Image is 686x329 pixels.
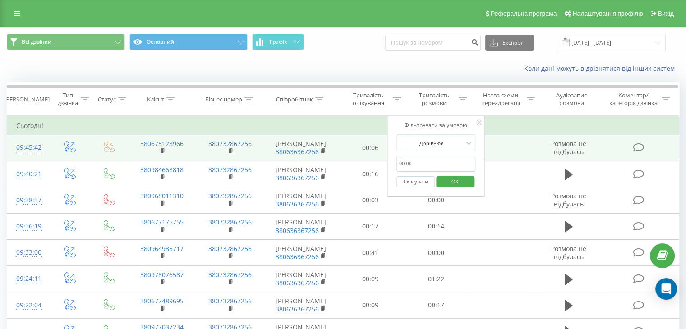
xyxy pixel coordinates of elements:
input: Пошук за номером [385,35,481,51]
a: 380732867256 [208,139,252,148]
td: 00:14 [403,213,469,239]
a: 380636367256 [276,147,319,156]
td: [PERSON_NAME] [264,135,338,161]
span: Розмова не відбулась [551,192,586,208]
td: 00:41 [338,240,403,266]
div: Фільтрувати за умовою [396,121,476,130]
td: 01:22 [403,266,469,292]
a: 380732867256 [208,165,252,174]
td: 00:09 [338,292,403,318]
div: 09:24:11 [16,270,40,288]
div: Тривалість очікування [346,91,391,107]
a: 380636367256 [276,226,319,235]
span: OK [442,174,468,188]
a: 380636367256 [276,200,319,208]
div: Бізнес номер [205,96,242,103]
span: Розмова не відбулась [551,244,586,261]
td: [PERSON_NAME] [264,161,338,187]
div: Коментар/категорія дзвінка [607,91,659,107]
span: Графік [270,39,287,45]
button: Експорт [485,35,534,51]
input: 00:00 [396,156,476,172]
td: Сьогодні [7,117,679,135]
span: Налаштування профілю [572,10,643,17]
a: Коли дані можуть відрізнятися вiд інших систем [524,64,679,73]
div: Open Intercom Messenger [655,278,677,300]
div: 09:45:42 [16,139,40,156]
a: 380978076587 [140,270,184,279]
span: Всі дзвінки [22,38,51,46]
a: 380964985717 [140,244,184,253]
button: OK [436,176,474,187]
a: 380984668818 [140,165,184,174]
span: Розмова не відбулась [551,139,586,156]
td: 00:17 [403,292,469,318]
td: [PERSON_NAME] [264,187,338,213]
a: 380636367256 [276,305,319,313]
td: 00:00 [403,240,469,266]
div: 09:40:21 [16,165,40,183]
div: 09:36:19 [16,218,40,235]
td: 00:00 [403,187,469,213]
td: [PERSON_NAME] [264,292,338,318]
td: [PERSON_NAME] [264,266,338,292]
a: 380732867256 [208,218,252,226]
div: Назва схеми переадресації [477,91,525,107]
span: Реферальна програма [491,10,557,17]
div: Тривалість розмови [411,91,456,107]
div: Тип дзвінка [57,91,78,107]
a: 380732867256 [208,192,252,200]
div: Клієнт [147,96,164,103]
a: 380636367256 [276,252,319,261]
a: 380732867256 [208,297,252,305]
div: 09:33:00 [16,244,40,261]
td: 00:06 [338,135,403,161]
a: 380636367256 [276,174,319,182]
a: 380677175755 [140,218,184,226]
div: 09:22:04 [16,297,40,314]
div: 09:38:37 [16,192,40,209]
td: [PERSON_NAME] [264,213,338,239]
div: Співробітник [276,96,313,103]
button: Скасувати [396,176,435,187]
a: 380677489695 [140,297,184,305]
td: 00:09 [338,266,403,292]
a: 380732867256 [208,244,252,253]
button: Всі дзвінки [7,34,125,50]
td: 00:17 [338,213,403,239]
a: 380675128966 [140,139,184,148]
a: 380968011310 [140,192,184,200]
div: [PERSON_NAME] [4,96,50,103]
button: Графік [252,34,304,50]
td: [PERSON_NAME] [264,240,338,266]
a: 380732867256 [208,270,252,279]
td: 00:03 [338,187,403,213]
button: Основний [129,34,248,50]
a: 380636367256 [276,279,319,287]
span: Вихід [658,10,674,17]
div: Аудіозапис розмови [545,91,598,107]
div: Статус [98,96,116,103]
td: 00:16 [338,161,403,187]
